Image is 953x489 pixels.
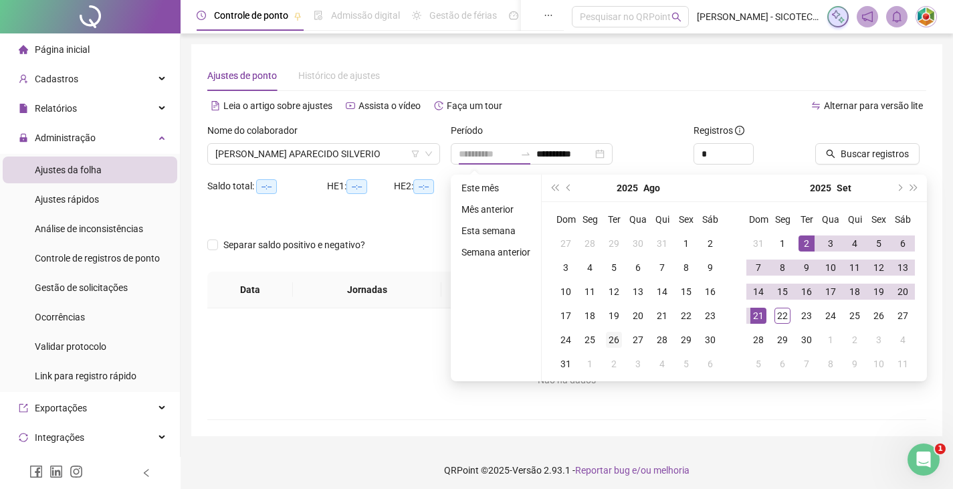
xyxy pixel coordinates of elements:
div: Saldo total: [207,179,327,194]
label: Período [451,123,492,138]
div: 1 [678,235,694,252]
td: 2025-08-31 [554,352,578,376]
th: Ter [602,207,626,231]
span: Administração [35,132,96,143]
td: 2025-10-03 [867,328,891,352]
td: 2025-09-21 [746,304,770,328]
span: Validar protocolo [35,341,106,352]
div: 6 [895,235,911,252]
span: down [425,150,433,158]
div: 23 [799,308,815,324]
td: 2025-08-17 [554,304,578,328]
td: 2025-10-07 [795,352,819,376]
span: ellipsis [544,11,553,20]
button: year panel [810,175,831,201]
td: 2025-08-09 [698,256,722,280]
div: 17 [558,308,574,324]
td: 2025-08-19 [602,304,626,328]
span: Página inicial [35,44,90,55]
div: 6 [774,356,790,372]
div: 4 [895,332,911,348]
div: 27 [630,332,646,348]
span: ANDERSON APARECIDO SILVERIO [215,144,432,164]
div: 21 [654,308,670,324]
td: 2025-10-09 [843,352,867,376]
td: 2025-08-08 [674,256,698,280]
div: 15 [774,284,790,300]
span: linkedin [49,465,63,478]
th: Dom [554,207,578,231]
div: 3 [630,356,646,372]
td: 2025-09-16 [795,280,819,304]
button: super-next-year [907,175,922,201]
div: 2 [702,235,718,252]
div: 13 [630,284,646,300]
span: Separar saldo positivo e negativo? [218,237,370,252]
div: 6 [630,260,646,276]
span: Análise de inconsistências [35,223,143,234]
div: 2 [606,356,622,372]
div: 20 [630,308,646,324]
span: filter [411,150,419,158]
div: 9 [847,356,863,372]
div: 6 [702,356,718,372]
span: Gestão de solicitações [35,282,128,293]
div: 14 [654,284,670,300]
div: 12 [606,284,622,300]
div: 4 [847,235,863,252]
span: notification [861,11,873,23]
div: 11 [847,260,863,276]
li: Este mês [456,180,536,196]
td: 2025-09-03 [819,231,843,256]
div: 29 [678,332,694,348]
div: 1 [582,356,598,372]
td: 2025-09-11 [843,256,867,280]
div: 31 [654,235,670,252]
div: 7 [799,356,815,372]
th: Sex [867,207,891,231]
div: HE 1: [327,179,394,194]
div: 10 [823,260,839,276]
td: 2025-09-04 [650,352,674,376]
td: 2025-08-11 [578,280,602,304]
button: month panel [643,175,660,201]
td: 2025-09-25 [843,304,867,328]
td: 2025-09-19 [867,280,891,304]
div: 26 [606,332,622,348]
td: 2025-08-21 [650,304,674,328]
td: 2025-08-07 [650,256,674,280]
div: 17 [823,284,839,300]
div: 19 [606,308,622,324]
div: 21 [750,308,766,324]
td: 2025-09-26 [867,304,891,328]
td: 2025-10-01 [819,328,843,352]
div: 11 [582,284,598,300]
div: 5 [678,356,694,372]
span: Relatórios [35,103,77,114]
th: Ter [795,207,819,231]
th: Data [207,272,293,308]
th: Qui [650,207,674,231]
td: 2025-09-08 [770,256,795,280]
td: 2025-09-13 [891,256,915,280]
span: --:-- [413,179,434,194]
button: next-year [891,175,906,201]
td: 2025-10-05 [746,352,770,376]
td: 2025-10-02 [843,328,867,352]
span: lock [19,133,28,142]
span: Ajustes de ponto [207,70,277,81]
td: 2025-09-28 [746,328,770,352]
td: 2025-08-13 [626,280,650,304]
td: 2025-09-10 [819,256,843,280]
td: 2025-08-16 [698,280,722,304]
div: Não há dados [223,373,910,387]
th: Entrada 1 [441,272,534,308]
th: Sáb [891,207,915,231]
span: swap-right [520,149,531,159]
th: Jornadas [293,272,441,308]
span: sync [19,433,28,442]
div: HE 2: [394,179,461,194]
button: Buscar registros [815,143,920,165]
div: 11 [895,356,911,372]
td: 2025-09-04 [843,231,867,256]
